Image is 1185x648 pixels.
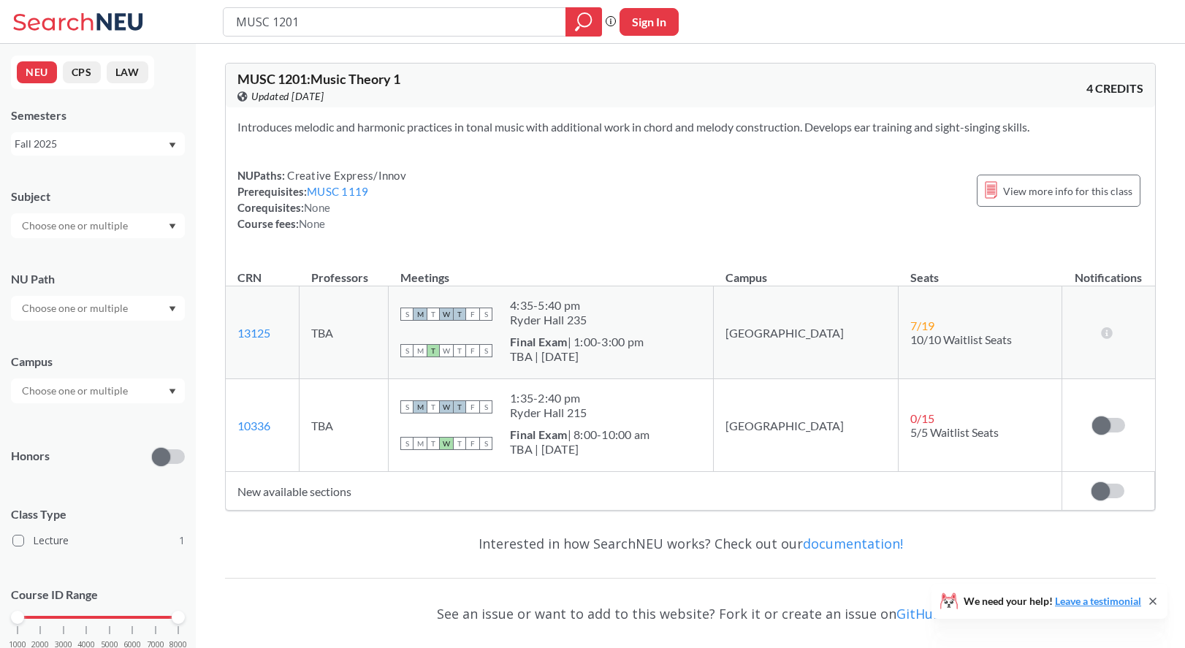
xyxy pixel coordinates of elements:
[237,167,406,232] div: NUPaths: Prerequisites: Corequisites: Course fees:
[15,217,137,235] input: Choose one or multiple
[896,605,942,622] a: GitHub
[300,379,389,472] td: TBA
[479,344,492,357] span: S
[15,136,167,152] div: Fall 2025
[453,400,466,413] span: T
[237,326,270,340] a: 13125
[453,344,466,357] span: T
[169,142,176,148] svg: Dropdown arrow
[11,132,185,156] div: Fall 2025Dropdown arrow
[169,389,176,394] svg: Dropdown arrow
[910,425,999,439] span: 5/5 Waitlist Seats
[400,437,414,450] span: S
[1003,182,1132,200] span: View more info for this class
[427,308,440,321] span: T
[510,335,644,349] div: | 1:00-3:00 pm
[225,592,1156,635] div: See an issue or want to add to this website? Fork it or create an issue on .
[107,61,148,83] button: LAW
[510,349,644,364] div: TBA | [DATE]
[510,298,587,313] div: 4:35 - 5:40 pm
[714,255,899,286] th: Campus
[11,271,185,287] div: NU Path
[285,169,406,182] span: Creative Express/Innov
[400,400,414,413] span: S
[237,419,270,432] a: 10336
[300,255,389,286] th: Professors
[440,400,453,413] span: W
[910,411,934,425] span: 0 / 15
[12,531,185,550] label: Lecture
[453,308,466,321] span: T
[414,400,427,413] span: M
[427,400,440,413] span: T
[307,185,368,198] a: MUSC 1119
[575,12,592,32] svg: magnifying glass
[389,255,714,286] th: Meetings
[440,437,453,450] span: W
[400,344,414,357] span: S
[453,437,466,450] span: T
[479,400,492,413] span: S
[169,224,176,229] svg: Dropdown arrow
[11,354,185,370] div: Campus
[510,335,568,348] b: Final Exam
[15,300,137,317] input: Choose one or multiple
[414,308,427,321] span: M
[226,472,1062,511] td: New available sections
[466,344,479,357] span: F
[299,217,325,230] span: None
[510,442,649,457] div: TBA | [DATE]
[427,344,440,357] span: T
[11,378,185,403] div: Dropdown arrow
[479,308,492,321] span: S
[910,319,934,332] span: 7 / 19
[510,427,649,442] div: | 8:00-10:00 am
[803,535,903,552] a: documentation!
[237,71,400,87] span: MUSC 1201 : Music Theory 1
[910,332,1012,346] span: 10/10 Waitlist Seats
[11,587,185,603] p: Course ID Range
[1055,595,1141,607] a: Leave a testimonial
[510,427,568,441] b: Final Exam
[400,308,414,321] span: S
[235,9,555,34] input: Class, professor, course number, "phrase"
[414,344,427,357] span: M
[714,379,899,472] td: [GEOGRAPHIC_DATA]
[304,201,330,214] span: None
[11,448,50,465] p: Honors
[510,405,587,420] div: Ryder Hall 215
[466,308,479,321] span: F
[63,61,101,83] button: CPS
[11,188,185,205] div: Subject
[11,506,185,522] span: Class Type
[466,437,479,450] span: F
[899,255,1062,286] th: Seats
[1062,255,1154,286] th: Notifications
[237,270,262,286] div: CRN
[620,8,679,36] button: Sign In
[11,107,185,123] div: Semesters
[479,437,492,450] span: S
[15,382,137,400] input: Choose one or multiple
[440,308,453,321] span: W
[169,306,176,312] svg: Dropdown arrow
[565,7,602,37] div: magnifying glass
[17,61,57,83] button: NEU
[251,88,324,104] span: Updated [DATE]
[11,296,185,321] div: Dropdown arrow
[300,286,389,379] td: TBA
[11,213,185,238] div: Dropdown arrow
[714,286,899,379] td: [GEOGRAPHIC_DATA]
[427,437,440,450] span: T
[510,313,587,327] div: Ryder Hall 235
[440,344,453,357] span: W
[414,437,427,450] span: M
[1086,80,1143,96] span: 4 CREDITS
[237,119,1143,135] section: Introduces melodic and harmonic practices in tonal music with additional work in chord and melody...
[510,391,587,405] div: 1:35 - 2:40 pm
[179,533,185,549] span: 1
[225,522,1156,565] div: Interested in how SearchNEU works? Check out our
[964,596,1141,606] span: We need your help!
[466,400,479,413] span: F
